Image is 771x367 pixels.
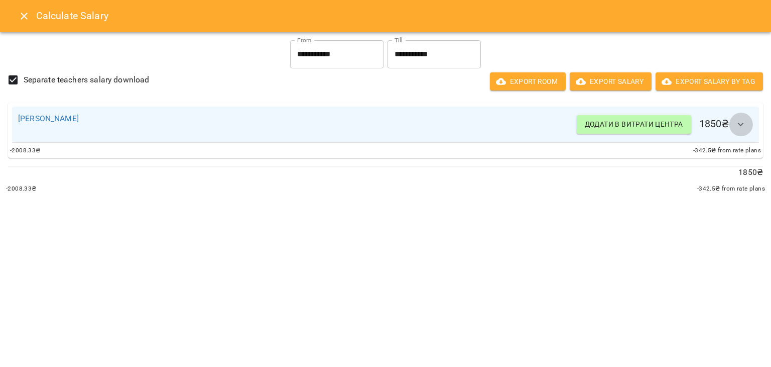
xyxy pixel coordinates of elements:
h6: Calculate Salary [36,8,759,24]
span: Separate teachers salary download [24,74,150,86]
button: Close [12,4,36,28]
h6: 1850 ₴ [577,113,753,137]
span: Export Salary by Tag [664,75,755,87]
span: Export Salary [578,75,644,87]
span: -342.5 ₴ from rate plans [693,146,761,156]
span: Додати в витрати центра [585,118,683,130]
button: Export room [490,72,566,90]
span: -2008.33 ₴ [6,184,37,194]
a: [PERSON_NAME] [18,114,79,123]
span: Export room [498,75,558,87]
button: Додати в витрати центра [577,115,691,133]
button: Export Salary [570,72,652,90]
span: -2008.33 ₴ [10,146,41,156]
p: 1850 ₴ [8,166,763,178]
span: -342.5 ₴ from rate plans [697,184,765,194]
button: Export Salary by Tag [656,72,763,90]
